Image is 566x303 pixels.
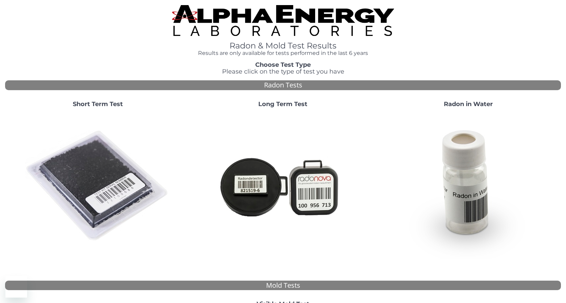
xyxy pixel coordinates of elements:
img: RadoninWater.jpg [395,113,541,259]
img: ShortTerm.jpg [25,113,171,259]
strong: Short Term Test [73,100,123,108]
strong: Choose Test Type [255,61,311,68]
strong: Radon in Water [444,100,493,108]
div: Mold Tests [5,281,561,290]
strong: Long Term Test [258,100,307,108]
span: Please click on the type of test you have [222,68,344,75]
h4: Results are only available for tests performed in the last 6 years [172,50,394,56]
h1: Radon & Mold Test Results [172,41,394,50]
div: Radon Tests [5,80,561,90]
img: TightCrop.jpg [172,5,394,36]
iframe: Button to launch messaging window [5,276,27,298]
img: Radtrak2vsRadtrak3.jpg [210,113,356,259]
